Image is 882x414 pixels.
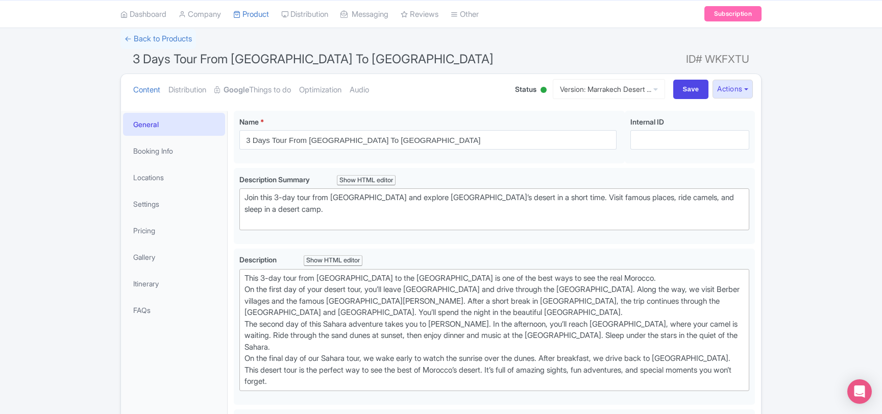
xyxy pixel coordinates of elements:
span: Description [239,255,278,264]
strong: Google [224,84,249,96]
div: Active [538,83,549,99]
a: Distribution [168,74,206,106]
span: 3 Days Tour From [GEOGRAPHIC_DATA] To [GEOGRAPHIC_DATA] [133,52,494,66]
a: ← Back to Products [120,29,196,49]
a: Pricing [123,219,225,242]
div: Join this 3-day tour from [GEOGRAPHIC_DATA] and explore [GEOGRAPHIC_DATA]’s desert in a short tim... [244,192,744,227]
span: Status [515,84,536,94]
a: Subscription [704,6,762,21]
div: Show HTML editor [337,175,396,186]
div: This 3-day tour from [GEOGRAPHIC_DATA] to the [GEOGRAPHIC_DATA] is one of the best ways to see th... [244,273,744,387]
a: Itinerary [123,272,225,295]
a: Version: Marrakech Desert ... [553,79,665,99]
a: Locations [123,166,225,189]
input: Save [673,80,709,99]
a: Booking Info [123,139,225,162]
button: Actions [713,80,753,99]
a: General [123,113,225,136]
a: Content [133,74,160,106]
a: Optimization [299,74,341,106]
a: GoogleThings to do [214,74,291,106]
div: Open Intercom Messenger [847,379,872,404]
div: Show HTML editor [304,255,362,266]
a: FAQs [123,299,225,322]
span: Description Summary [239,175,311,184]
a: Settings [123,192,225,215]
a: Audio [350,74,369,106]
span: ID# WKFXTU [686,49,749,69]
a: Gallery [123,246,225,269]
span: Name [239,117,259,126]
span: Internal ID [630,117,664,126]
